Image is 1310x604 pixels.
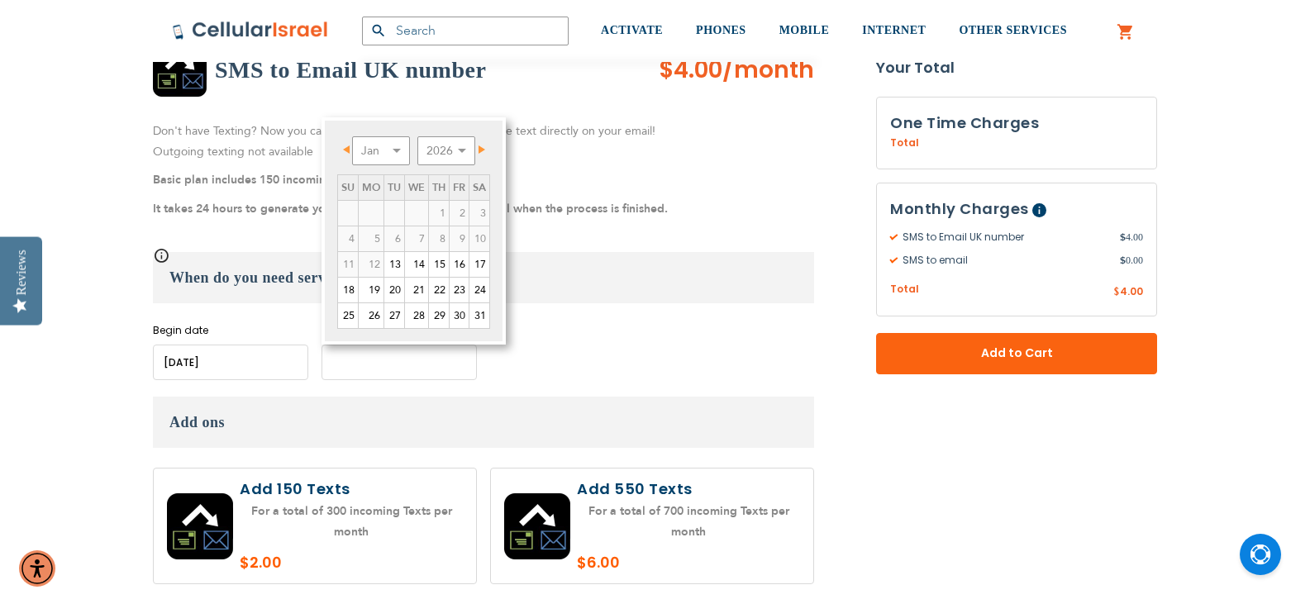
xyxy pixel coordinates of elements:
span: PHONES [696,24,746,36]
span: ACTIVATE [601,24,663,36]
a: 18 [338,278,358,302]
a: 30 [450,303,469,328]
span: SMS to Email UK number [890,230,1120,245]
h3: When do you need service? [153,252,814,303]
span: 4.00 [1120,230,1143,245]
a: Next [468,139,488,159]
a: 21 [405,278,428,302]
input: MM/DD/YYYY [153,345,308,380]
img: SMS2Email UK number [153,43,207,97]
a: 17 [469,252,489,277]
img: Cellular Israel Logo [172,21,329,40]
span: Monthly Charges [890,198,1029,219]
a: 15 [429,252,449,277]
button: Add to Cart [876,333,1157,374]
h2: SMS to Email UK number [215,54,486,87]
span: 12 [359,252,383,277]
span: 0.00 [1120,253,1143,268]
a: 31 [469,303,489,328]
span: /month [722,54,814,87]
td: minimum 5 days rental Or minimum 4 months on Long term plans [338,252,359,278]
strong: It takes 24 hours to generate your order. You will receive an email when the process is finished. [153,201,668,216]
span: MOBILE [779,24,830,36]
a: 28 [405,303,428,328]
input: Search [362,17,569,45]
a: Prev [339,139,360,159]
select: Select month [352,136,410,165]
a: 20 [384,278,404,302]
span: 11 [338,252,358,277]
span: 4.00 [1120,284,1143,298]
span: INTERNET [862,24,926,36]
div: Accessibility Menu [19,550,55,587]
strong: Your Total [876,55,1157,80]
span: SMS to email [890,253,1120,268]
strong: Basic plan includes 150 incoming texts [153,172,363,188]
span: Add ons [169,414,225,430]
span: Help [1032,203,1046,217]
a: 14 [405,252,428,277]
a: 23 [450,278,469,302]
input: MM/DD/YYYY [322,345,477,380]
p: Don't have Texting? Now you can get a local US number and receive text directly on your email! Ou... [153,121,814,162]
a: 22 [429,278,449,302]
a: 29 [429,303,449,328]
span: $ [1120,253,1126,268]
a: 25 [338,303,358,328]
div: Reviews [14,250,29,295]
a: 27 [384,303,404,328]
span: $4.00 [659,54,722,86]
span: Next [479,145,485,154]
h3: One Time Charges [890,111,1143,136]
td: minimum 5 days rental Or minimum 4 months on Long term plans [359,252,384,278]
a: 26 [359,303,383,328]
a: 16 [450,252,469,277]
span: Total [890,136,919,150]
span: $ [1113,285,1120,300]
span: $ [1120,230,1126,245]
a: 24 [469,278,489,302]
a: 19 [359,278,383,302]
span: Add to Cart [931,345,1103,362]
span: OTHER SERVICES [959,24,1067,36]
a: 13 [384,252,404,277]
span: Total [890,282,919,297]
span: Prev [343,145,350,154]
label: Begin date [153,323,308,338]
select: Select year [417,136,475,165]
